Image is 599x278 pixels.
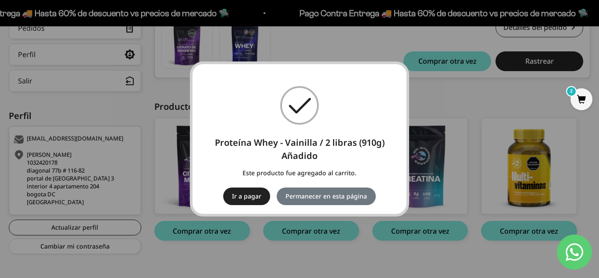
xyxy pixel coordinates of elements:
[566,86,577,97] mark: 2
[197,129,402,162] h2: Proteína Whey - Vainilla / 2 libras (910g) Añadido
[277,188,376,205] button: Permanecer en esta página
[223,188,270,205] button: Ir a pagar
[207,169,392,177] div: Este producto fue agregado al carrito.
[570,95,592,105] a: 2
